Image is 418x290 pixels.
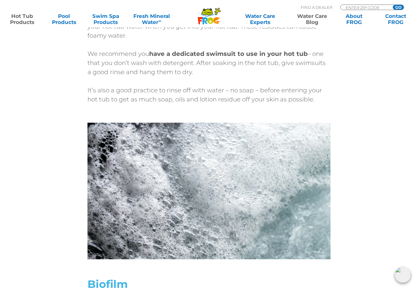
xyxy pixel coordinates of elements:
[338,13,370,25] a: AboutFROG
[234,13,287,25] a: Water CareExperts
[393,5,404,10] input: GO
[395,267,411,283] img: openIcon
[158,19,161,23] sup: ∞
[131,13,172,25] a: Fresh MineralWater∞
[301,5,332,10] p: Find A Dealer
[87,86,331,104] p: It’s also a good practice to rinse off with water – no soap – before entering your hot tub to get...
[296,13,328,25] a: Water CareBlog
[149,50,308,57] strong: have a dedicated swimsuit to use in your hot tub
[87,123,331,259] img: Foamy Water
[90,13,122,25] a: Swim SpaProducts
[379,13,412,25] a: ContactFROG
[48,13,80,25] a: PoolProducts
[87,49,331,77] p: We recommend you – one that you don’t wash with detergent. After soaking in the hot tub, give swi...
[6,13,39,25] a: Hot TubProducts
[345,5,386,10] input: Zip Code Form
